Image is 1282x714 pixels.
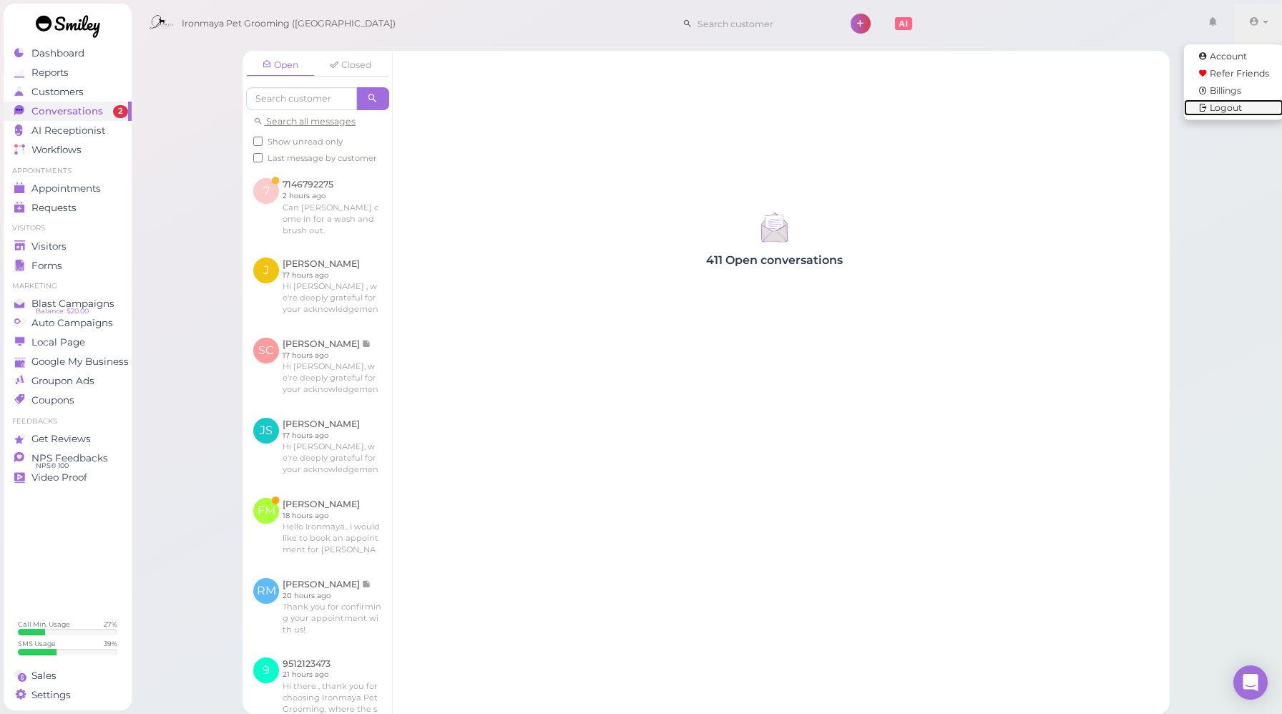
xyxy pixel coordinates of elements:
[4,333,132,352] a: Local Page
[4,166,132,176] li: Appointments
[693,12,831,35] input: Search customer
[31,240,67,253] span: Visitors
[4,223,132,233] li: Visitors
[1210,68,1269,79] span: Refer Friends
[31,260,62,272] span: Forms
[182,4,396,44] span: Ironmaya Pet Grooming ([GEOGRAPHIC_DATA])
[31,471,87,484] span: Video Proof
[4,256,132,275] a: Forms
[246,54,315,77] a: Open
[31,144,82,156] span: Workflows
[31,356,129,368] span: Google My Business
[246,87,357,110] input: Search customer
[268,137,343,147] span: Show unread only
[31,375,94,387] span: Groupon Ads
[4,416,132,426] li: Feedbacks
[4,685,132,705] a: Settings
[31,452,108,464] span: NPS Feedbacks
[31,336,85,348] span: Local Page
[393,253,1155,267] h4: 411 Open conversations
[113,105,128,118] span: 2
[31,670,57,682] span: Sales
[4,666,132,685] a: Sales
[31,67,69,79] span: Reports
[31,689,71,701] span: Settings
[316,54,385,76] a: Closed
[31,86,84,98] span: Customers
[31,182,101,195] span: Appointments
[104,620,117,629] div: 27 %
[4,44,132,63] a: Dashboard
[1233,665,1268,700] div: Open Intercom Messenger
[253,116,356,127] a: Search all messages
[31,124,105,137] span: AI Receptionist
[31,47,84,59] span: Dashboard
[4,449,132,468] a: NPS Feedbacks NPS® 100
[18,639,56,648] div: SMS Usage
[755,208,793,246] img: inbox-9a7a3d6b6c357613d87aa0edb30543fa.svg
[4,121,132,140] a: AI Receptionist
[4,179,132,198] a: Appointments
[36,305,89,317] span: Balance: $20.00
[104,639,117,648] div: 39 %
[253,137,263,146] input: Show unread only
[4,140,132,160] a: Workflows
[31,202,77,214] span: Requests
[4,352,132,371] a: Google My Business
[268,153,377,163] span: Last message by customer
[31,433,91,445] span: Get Reviews
[4,102,132,121] a: Conversations 2
[4,281,132,291] li: Marketing
[4,313,132,333] a: Auto Campaigns
[18,620,70,629] div: Call Min. Usage
[4,198,132,217] a: Requests
[31,394,74,406] span: Coupons
[4,468,132,487] a: Video Proof
[4,391,132,410] a: Coupons
[4,294,132,313] a: Blast Campaigns Balance: $20.00
[31,105,103,117] span: Conversations
[253,153,263,162] input: Last message by customer
[4,371,132,391] a: Groupon Ads
[4,82,132,102] a: Customers
[31,317,113,329] span: Auto Campaigns
[4,237,132,256] a: Visitors
[4,63,132,82] a: Reports
[36,460,69,471] span: NPS® 100
[4,429,132,449] a: Get Reviews
[31,298,114,310] span: Blast Campaigns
